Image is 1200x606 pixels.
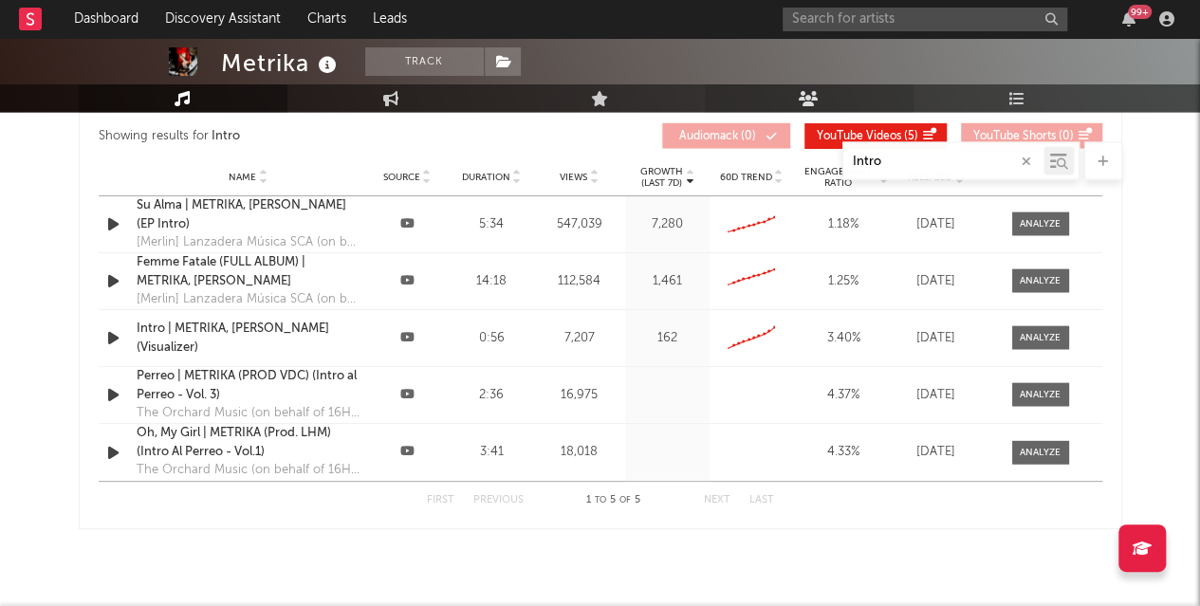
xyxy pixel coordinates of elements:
[973,131,1074,142] span: ( 0 )
[630,329,705,348] div: 162
[1122,11,1135,27] button: 99+
[454,329,529,348] div: 0:56
[804,123,947,149] button: YouTube Videos(5)
[679,131,738,142] span: Audiomack
[898,329,974,348] div: [DATE]
[843,155,1043,170] input: Search by song name or URL
[783,8,1067,31] input: Search for artists
[640,177,683,189] p: (Last 7d)
[817,131,918,142] span: ( 5 )
[619,496,631,505] span: of
[1128,5,1152,19] div: 99 +
[454,272,529,291] div: 14:18
[538,443,620,462] div: 18,018
[137,404,360,423] div: The Orchard Music (on behalf of 16H DE PLAZA MUSIC)
[630,215,705,234] div: 7,280
[454,386,529,405] div: 2:36
[538,215,620,234] div: 547,039
[454,443,529,462] div: 3:41
[898,386,974,405] div: [DATE]
[137,320,360,357] a: Intro | METRIKA, [PERSON_NAME] (Visualizer)
[427,495,454,505] button: First
[538,386,620,405] div: 16,975
[799,272,889,291] div: 1.25 %
[538,272,620,291] div: 112,584
[898,215,974,234] div: [DATE]
[212,125,240,148] div: Intro
[365,47,484,76] button: Track
[799,215,889,234] div: 1.18 %
[473,495,524,505] button: Previous
[799,386,889,405] div: 4.37 %
[662,123,790,149] button: Audiomack(0)
[538,329,620,348] div: 7,207
[595,496,606,505] span: to
[137,233,360,252] div: [Merlin] Lanzadera Música SCA (on behalf of Lanzadera Music)
[817,131,901,142] span: YouTube Videos
[961,123,1102,149] button: YouTube Shorts(0)
[630,272,705,291] div: 1,461
[799,329,889,348] div: 3.40 %
[898,272,974,291] div: [DATE]
[137,290,360,309] div: [Merlin] Lanzadera Música SCA (on behalf of Lanzadera Music)
[562,489,666,512] div: 1 5 5
[454,215,529,234] div: 5:34
[99,123,600,149] div: Showing results for
[137,424,360,461] a: Oh, My Girl | METRIKA (Prod. LHM) (Intro Al Perreo - Vol.1)
[137,253,360,290] a: Femme Fatale (FULL ALBUM) | METRIKA, [PERSON_NAME]
[137,196,360,233] a: Su Alma | METRIKA, [PERSON_NAME] (EP Intro)
[137,367,360,404] a: Perreo | METRIKA (PROD VDC) (Intro al Perreo - Vol. 3)
[137,461,360,480] div: The Orchard Music (on behalf of 16H DE PLAZA MUSIC)
[221,47,342,79] div: Metrika
[674,131,762,142] span: ( 0 )
[704,495,730,505] button: Next
[749,495,774,505] button: Last
[973,131,1056,142] span: YouTube Shorts
[799,443,889,462] div: 4.33 %
[898,443,974,462] div: [DATE]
